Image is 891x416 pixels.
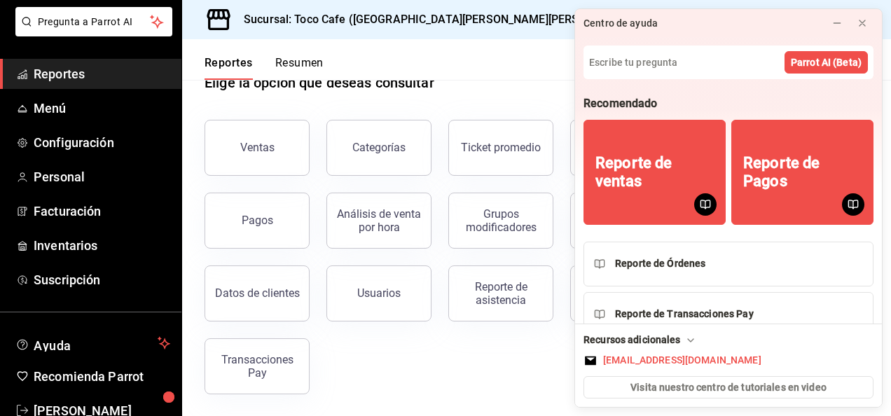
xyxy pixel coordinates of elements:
button: Reportes [205,56,253,80]
button: Visita nuestro centro de tutoriales en video [583,376,873,398]
div: Datos de clientes [215,286,300,300]
span: Suscripción [34,270,170,289]
a: Pregunta a Parrot AI [10,25,172,39]
button: Análisis de venta por hora [326,193,431,249]
button: Resumen [275,56,324,80]
div: [EMAIL_ADDRESS][DOMAIN_NAME] [603,353,761,368]
div: Recomendado [583,96,657,111]
span: Reportes [34,64,170,83]
div: navigation tabs [205,56,324,80]
span: Personal [34,167,170,186]
div: Ventas [240,141,275,154]
div: Reporte de Transacciones Pay [615,307,754,321]
div: Reporte de ventas [595,154,714,191]
h1: Elige la opción que deseas consultar [205,72,434,93]
div: Reporte de asistencia [457,280,544,307]
span: Recomienda Parrot [34,367,170,386]
button: Reporte de Órdenes [583,242,873,286]
button: [EMAIL_ADDRESS][DOMAIN_NAME] [583,353,873,368]
a: Cajas [570,120,675,176]
span: Menú [34,99,170,118]
button: Usuarios [326,265,431,321]
div: Recommendations [583,242,873,387]
button: Reporte de Pagos [731,120,873,225]
button: Ticket promedio [448,120,553,176]
div: Categorías [352,141,406,154]
span: Pregunta a Parrot AI [38,15,151,29]
div: Centro de ayuda [583,16,658,31]
span: Visita nuestro centro de tutoriales en video [630,380,827,395]
div: Grid Recommendations [583,120,873,236]
div: Reporte de Pagos [743,154,862,191]
h3: Sucursal: Toco Cafe ([GEOGRAPHIC_DATA][PERSON_NAME][PERSON_NAME]) [233,11,639,28]
div: Usuarios [357,286,401,300]
div: Análisis de venta por hora [336,207,422,234]
div: Ticket promedio [461,141,541,154]
span: Ayuda [34,335,152,352]
div: Reporte de Órdenes [615,256,705,271]
button: Pregunta a Parrot AI [15,7,172,36]
button: Reporte de asistencia [448,265,553,321]
div: Pagos [242,214,273,227]
span: Facturación [34,202,170,221]
span: Configuración [34,133,170,152]
button: Pagos [205,193,310,249]
span: Parrot AI (Beta) [791,55,862,70]
button: Transacciones Pay [205,338,310,394]
button: Ventas [205,120,310,176]
input: Escribe tu pregunta [583,46,873,79]
button: Costos y márgenes [570,265,675,321]
button: Reporte de ventas [583,120,726,225]
div: Transacciones Pay [214,353,301,380]
button: Datos de clientes [205,265,310,321]
button: Parrot AI (Beta) [785,51,868,74]
div: Recursos adicionales [583,333,698,347]
button: Grupos modificadores [448,193,553,249]
div: Grupos modificadores [457,207,544,234]
button: Categorías [326,120,431,176]
button: Cancelaciones [570,193,675,249]
button: Reporte de Transacciones Pay [583,292,873,337]
span: Inventarios [34,236,170,255]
